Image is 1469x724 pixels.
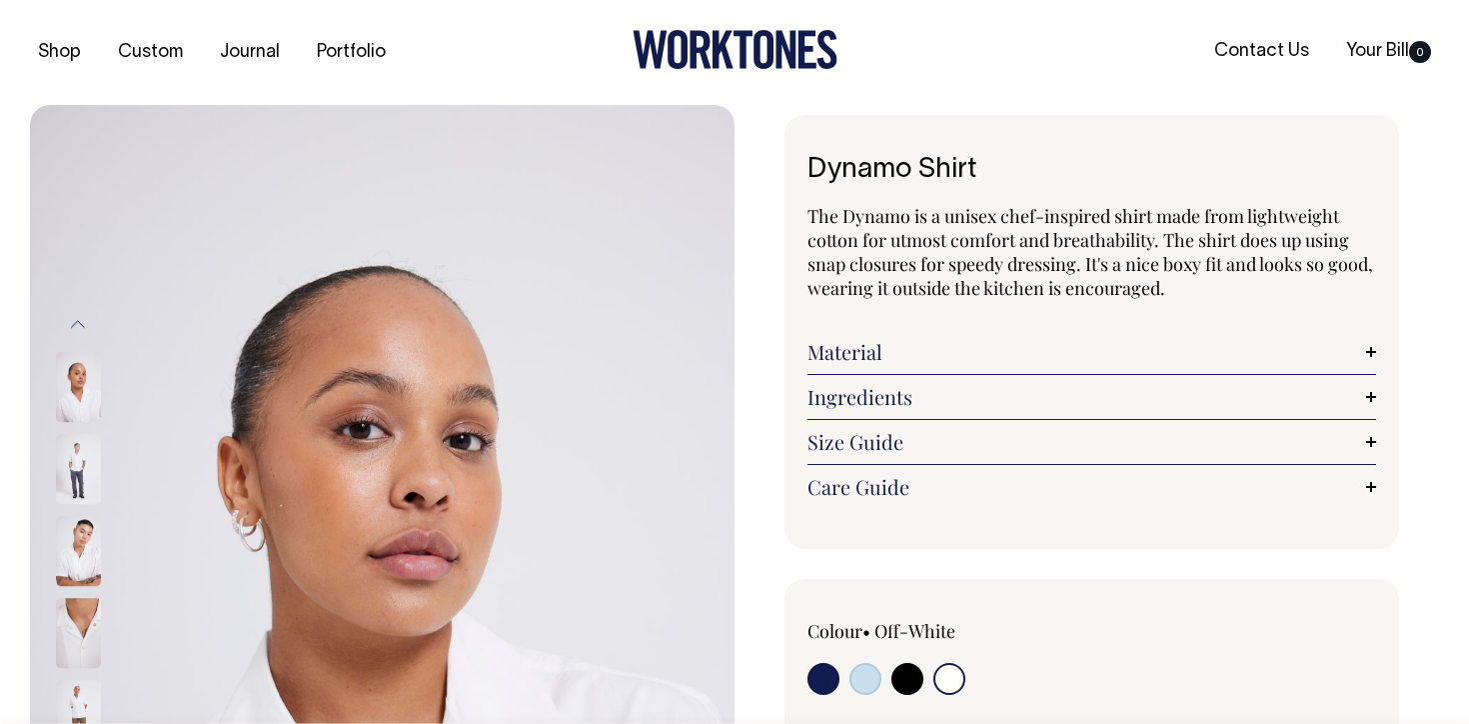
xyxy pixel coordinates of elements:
a: Your Bill0 [1338,35,1439,68]
a: Journal [212,36,288,69]
a: Size Guide [807,430,1376,454]
a: Contact Us [1206,35,1317,68]
div: Colour [807,619,1035,643]
button: Previous [63,302,93,347]
img: off-white [56,435,101,505]
label: Off-White [874,619,955,643]
a: Custom [110,36,191,69]
a: Shop [30,36,89,69]
a: Material [807,340,1376,364]
span: • [862,619,870,643]
a: Portfolio [309,36,394,69]
a: Ingredients [807,385,1376,409]
span: 0 [1409,41,1431,63]
h1: Dynamo Shirt [807,155,1376,186]
a: Care Guide [807,475,1376,499]
img: off-white [56,517,101,587]
span: The Dynamo is a unisex chef-inspired shirt made from lightweight cotton for utmost comfort and br... [807,204,1373,300]
img: off-white [56,353,101,423]
img: off-white [56,599,101,669]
